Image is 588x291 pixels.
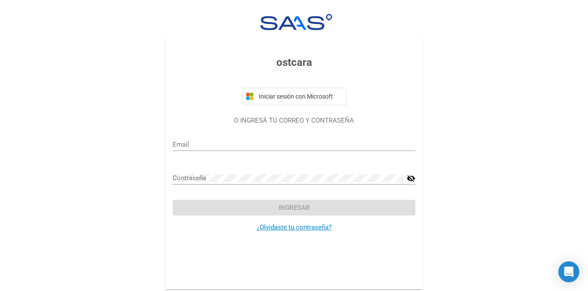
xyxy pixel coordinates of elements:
a: ¿Olvidaste tu contraseña? [257,223,332,231]
mat-icon: visibility_off [407,173,415,184]
div: Open Intercom Messenger [558,261,579,282]
h3: ostcara [173,55,415,70]
span: Iniciar sesión con Microsoft [257,93,343,100]
button: Iniciar sesión con Microsoft [242,88,347,105]
span: Ingresar [279,204,310,212]
p: O INGRESÁ TU CORREO Y CONTRASEÑA [173,116,415,126]
button: Ingresar [173,200,415,216]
